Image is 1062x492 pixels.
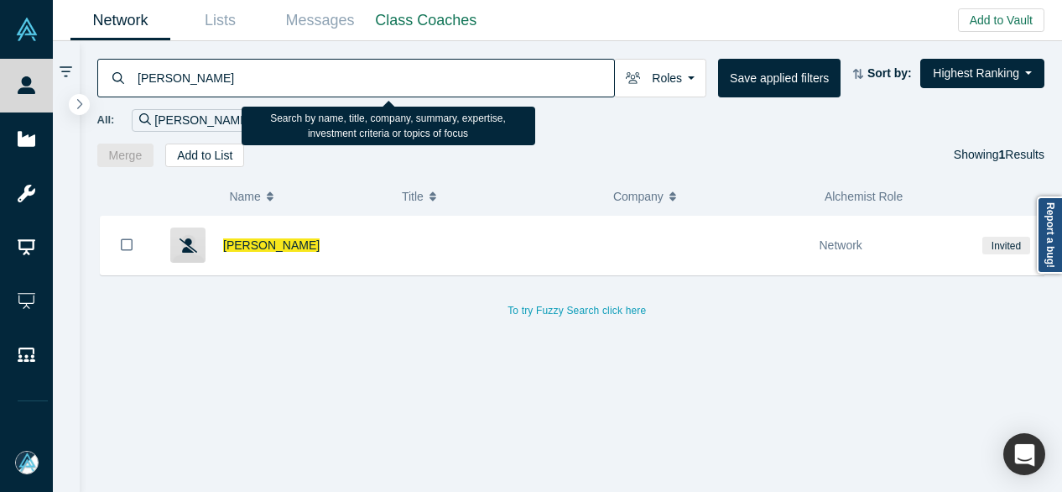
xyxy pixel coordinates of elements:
[982,237,1029,254] span: Invited
[614,59,706,97] button: Roles
[101,216,153,275] button: Bookmark
[613,179,807,214] button: Company
[1037,196,1062,274] a: Report a bug!
[958,8,1044,32] button: Add to Vault
[999,148,1044,161] span: Results
[165,144,244,167] button: Add to List
[718,59,841,97] button: Save applied filters
[15,451,39,474] img: Mia Scott's Account
[170,1,270,40] a: Lists
[229,179,260,214] span: Name
[97,144,154,167] button: Merge
[229,179,384,214] button: Name
[920,59,1044,88] button: Highest Ranking
[97,112,115,128] span: All:
[251,111,263,130] button: Remove Filter
[954,144,1044,167] div: Showing
[270,1,370,40] a: Messages
[15,18,39,41] img: Alchemist Vault Logo
[70,1,170,40] a: Network
[867,66,912,80] strong: Sort by:
[223,238,320,252] a: [PERSON_NAME]
[613,179,664,214] span: Company
[402,179,424,214] span: Title
[496,300,658,322] button: To try Fuzzy Search click here
[136,58,614,97] input: Search by name, title, company, summary, expertise, investment criteria or topics of focus
[132,109,271,132] div: [PERSON_NAME]
[402,179,596,214] button: Title
[820,238,862,252] span: Network
[825,190,903,203] span: Alchemist Role
[370,1,482,40] a: Class Coaches
[999,148,1006,161] strong: 1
